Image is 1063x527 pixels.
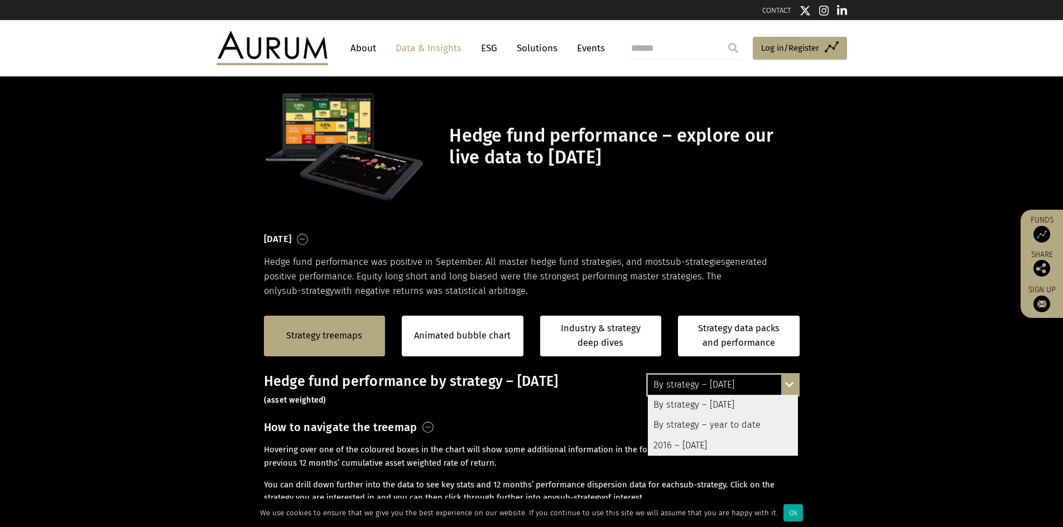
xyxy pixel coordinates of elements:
[678,316,800,356] a: Strategy data packs and performance
[680,480,726,490] span: sub-strategy
[819,5,829,16] img: Instagram icon
[264,373,800,407] h3: Hedge fund performance by strategy – [DATE]
[1033,226,1050,243] img: Access Funds
[286,328,362,343] a: Strategy treemaps
[762,6,791,14] a: CONTACT
[1026,251,1057,277] div: Share
[761,41,819,55] span: Log in/Register
[264,231,292,248] h3: [DATE]
[345,38,382,59] a: About
[753,37,847,60] a: Log in/Register
[282,286,334,296] span: sub-strategy
[264,478,800,505] p: You can drill down further into the data to see key stats and 12 months’ performance dispersion d...
[722,37,744,59] input: Submit
[264,395,326,405] small: (asset weighted)
[1026,215,1057,243] a: Funds
[648,436,798,456] div: 2016 – [DATE]
[264,418,417,437] h3: How to navigate the treemap
[571,38,605,59] a: Events
[390,38,467,59] a: Data & Insights
[556,492,603,502] span: sub-strategy
[800,5,811,16] img: Twitter icon
[648,395,798,415] div: By strategy – [DATE]
[217,31,328,65] img: Aurum
[475,38,503,59] a: ESG
[666,257,725,267] span: sub-strategies
[1026,285,1057,312] a: Sign up
[783,504,803,521] div: Ok
[648,415,798,435] div: By strategy – year to date
[264,255,800,299] p: Hedge fund performance was positive in September. All master hedge fund strategies, and most gene...
[1033,260,1050,277] img: Share this post
[414,328,511,343] a: Animated bubble chart
[449,125,796,168] h1: Hedge fund performance – explore our live data to [DATE]
[540,316,662,356] a: Industry & strategy deep dives
[511,38,563,59] a: Solutions
[837,5,847,16] img: Linkedin icon
[648,375,798,395] div: By strategy – [DATE]
[1033,296,1050,312] img: Sign up to our newsletter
